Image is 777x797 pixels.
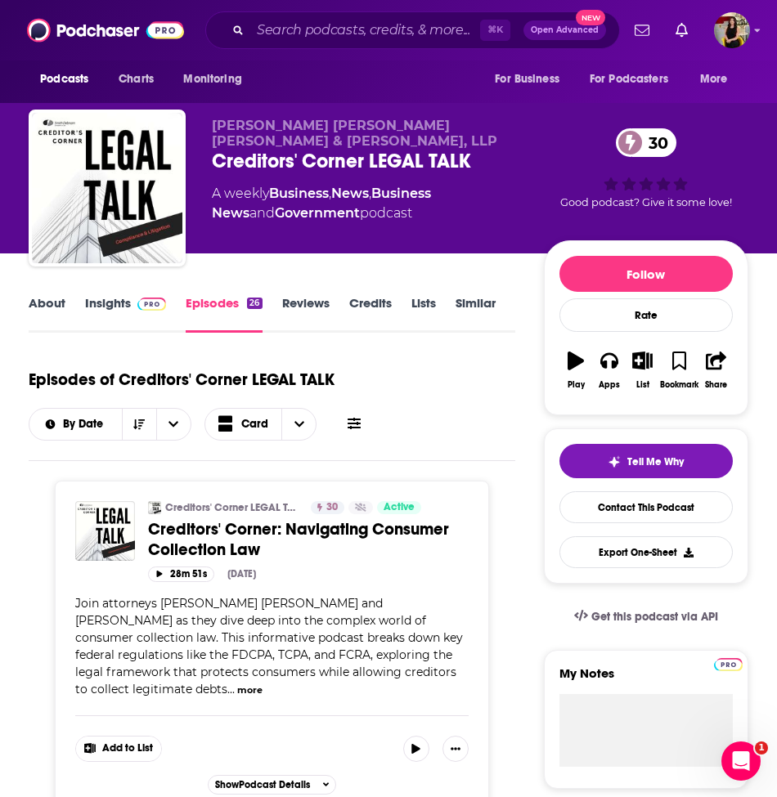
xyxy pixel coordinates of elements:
[559,256,733,292] button: Follow
[560,196,732,208] span: Good podcast? Give it some love!
[632,128,676,157] span: 30
[63,419,109,430] span: By Date
[331,186,369,201] a: News
[568,380,585,390] div: Play
[559,491,733,523] a: Contact This Podcast
[591,610,718,624] span: Get this podcast via API
[156,409,191,440] button: open menu
[250,17,480,43] input: Search podcasts, credits, & more...
[714,12,750,48] button: Show profile menu
[721,741,761,781] iframe: Intercom live chat
[480,20,510,41] span: ⌘ K
[579,64,692,95] button: open menu
[369,186,371,201] span: ,
[669,16,694,44] a: Show notifications dropdown
[636,380,649,390] div: List
[29,295,65,333] a: About
[659,341,699,400] button: Bookmark
[442,736,469,762] button: Show More Button
[269,186,329,201] a: Business
[377,501,421,514] a: Active
[714,656,743,671] a: Pro website
[483,64,580,95] button: open menu
[29,419,122,430] button: open menu
[275,205,360,221] a: Government
[495,68,559,91] span: For Business
[599,380,620,390] div: Apps
[627,455,684,468] span: Tell Me Why
[628,16,656,44] a: Show notifications dropdown
[349,295,392,333] a: Credits
[208,775,337,795] button: ShowPodcast Details
[227,568,256,580] div: [DATE]
[590,68,668,91] span: For Podcasters
[85,295,166,333] a: InsightsPodchaser Pro
[626,341,659,400] button: List
[411,295,436,333] a: Lists
[148,501,161,514] img: Creditors' Corner LEGAL TALK
[326,499,338,516] span: 30
[29,369,335,390] h1: Episodes of Creditors' Corner LEGAL TALK
[148,519,449,560] span: Creditors' Corner: Navigating Consumer Collection Law
[561,597,731,637] a: Get this podcast via API
[282,295,330,333] a: Reviews
[212,118,497,149] span: [PERSON_NAME] [PERSON_NAME] [PERSON_NAME] & [PERSON_NAME], LLP
[183,68,241,91] span: Monitoring
[40,68,88,91] span: Podcasts
[29,408,191,441] h2: Choose List sort
[205,11,620,49] div: Search podcasts, credits, & more...
[714,12,750,48] img: User Profile
[27,15,184,46] img: Podchaser - Follow, Share and Rate Podcasts
[559,536,733,568] button: Export One-Sheet
[148,566,214,582] button: 28m 51s
[714,658,743,671] img: Podchaser Pro
[119,68,154,91] span: Charts
[699,341,733,400] button: Share
[237,683,263,697] button: more
[523,20,606,40] button: Open AdvancedNew
[559,341,593,400] button: Play
[608,455,621,468] img: tell me why sparkle
[165,501,300,514] a: Creditors' Corner LEGAL TALK
[76,737,161,761] button: Show More Button
[227,682,235,696] span: ...
[186,295,262,333] a: Episodes26
[241,419,268,430] span: Card
[660,380,698,390] div: Bookmark
[559,298,733,332] div: Rate
[700,68,728,91] span: More
[311,501,344,514] a: 30
[329,186,331,201] span: ,
[247,298,262,309] div: 26
[108,64,164,95] a: Charts
[29,64,110,95] button: open menu
[705,380,727,390] div: Share
[544,118,748,219] div: 30Good podcast? Give it some love!
[593,341,627,400] button: Apps
[137,298,166,311] img: Podchaser Pro
[75,501,135,561] img: Creditors' Corner: Navigating Consumer Collection Law
[148,519,468,560] a: Creditors' Corner: Navigating Consumer Collection Law
[75,596,463,696] span: Join attorneys [PERSON_NAME] [PERSON_NAME] and [PERSON_NAME] as they dive deep into the complex w...
[559,665,733,694] label: My Notes
[714,12,750,48] span: Logged in as cassey
[755,741,768,754] span: 1
[215,779,310,790] span: Show Podcast Details
[212,184,544,223] div: A weekly podcast
[204,408,317,441] button: Choose View
[122,409,156,440] button: Sort Direction
[172,64,263,95] button: open menu
[456,295,496,333] a: Similar
[559,444,733,478] button: tell me why sparkleTell Me Why
[212,186,431,221] a: Business News
[249,205,275,221] span: and
[531,26,599,34] span: Open Advanced
[102,742,153,754] span: Add to List
[616,128,676,157] a: 30
[32,113,182,263] img: Creditors' Corner LEGAL TALK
